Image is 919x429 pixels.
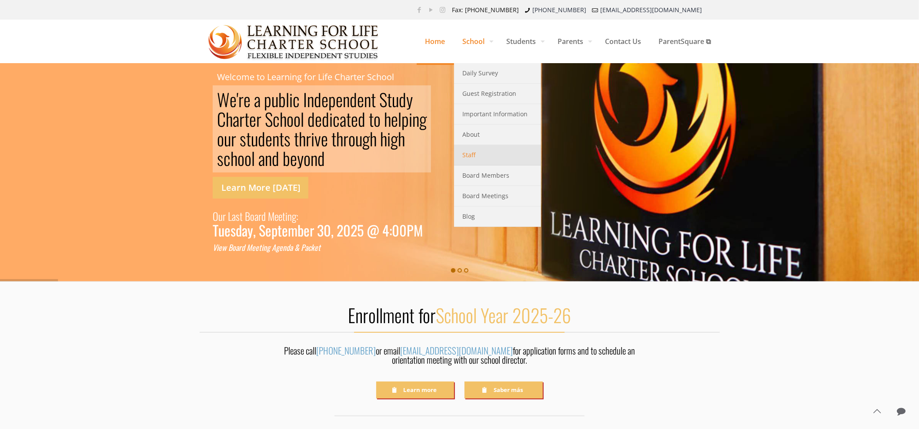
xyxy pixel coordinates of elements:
[244,149,251,168] div: o
[463,190,509,202] span: Board Meetings
[868,402,886,420] a: Back to top icon
[213,242,217,253] div: V
[223,207,226,225] div: r
[213,242,321,253] a: View Board Meeting Agenda & Packet
[333,109,340,129] div: c
[301,242,305,253] div: P
[357,225,364,236] div: 5
[454,63,541,84] a: Daily Survey
[287,109,294,129] div: o
[294,129,299,149] div: t
[591,6,600,14] i: mail
[523,6,532,14] i: phone
[218,207,223,225] div: u
[463,88,517,99] span: Guest Registration
[305,242,308,253] div: a
[272,149,279,168] div: d
[379,90,387,109] div: S
[236,242,239,253] div: a
[286,90,289,109] div: l
[265,109,273,129] div: S
[236,207,240,225] div: s
[454,145,541,166] a: Staff
[274,207,278,225] div: e
[278,207,282,225] div: e
[265,129,272,149] div: e
[293,90,300,109] div: c
[217,149,224,168] div: s
[254,90,261,109] div: a
[280,109,287,129] div: h
[307,90,314,109] div: n
[258,149,265,168] div: a
[255,242,259,253] div: e
[310,225,314,236] div: r
[231,149,237,168] div: h
[343,90,350,109] div: n
[237,90,238,109] div: '
[407,225,414,236] div: P
[213,207,218,225] div: O
[213,225,218,236] div: T
[391,129,398,149] div: g
[533,6,587,14] a: [PHONE_NUMBER]
[315,109,322,129] div: e
[389,225,392,236] div: :
[376,382,454,399] a: Learn more
[328,90,336,109] div: p
[463,211,475,222] span: Blog
[273,109,280,129] div: c
[232,242,236,253] div: o
[317,149,325,168] div: d
[242,225,247,236] div: a
[380,129,387,149] div: h
[231,129,236,149] div: r
[463,170,510,181] span: Board Members
[314,90,321,109] div: d
[454,166,541,186] a: Board Members
[263,242,267,253] div: n
[498,20,549,63] a: Students
[286,242,290,253] div: d
[362,129,370,149] div: g
[272,129,279,149] div: n
[351,225,357,236] div: 2
[297,149,304,168] div: y
[237,149,244,168] div: o
[238,90,244,109] div: r
[336,90,343,109] div: e
[279,129,284,149] div: t
[252,242,255,253] div: e
[200,304,720,326] h2: Enrollment for
[267,242,270,253] div: g
[232,207,236,225] div: a
[239,242,241,253] div: r
[284,129,291,149] div: s
[301,109,304,129] div: l
[357,90,364,109] div: e
[391,109,398,129] div: e
[348,129,355,149] div: o
[311,129,314,149] div: i
[224,149,231,168] div: c
[265,149,272,168] div: n
[277,225,282,236] div: t
[285,207,287,225] div: i
[399,225,407,236] div: 0
[288,225,297,236] div: m
[224,129,231,149] div: u
[294,109,301,129] div: o
[340,109,346,129] div: a
[218,242,222,253] div: e
[217,109,226,129] div: C
[279,242,283,253] div: e
[246,129,251,149] div: t
[417,28,454,54] span: Home
[454,28,498,54] span: School
[283,149,290,168] div: b
[364,90,371,109] div: n
[213,207,423,236] a: Our Last Board Meeting: Tuesday, September 30, 2025 @ 4:00PM
[259,242,261,253] div: t
[244,90,251,109] div: e
[549,28,597,54] span: Parents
